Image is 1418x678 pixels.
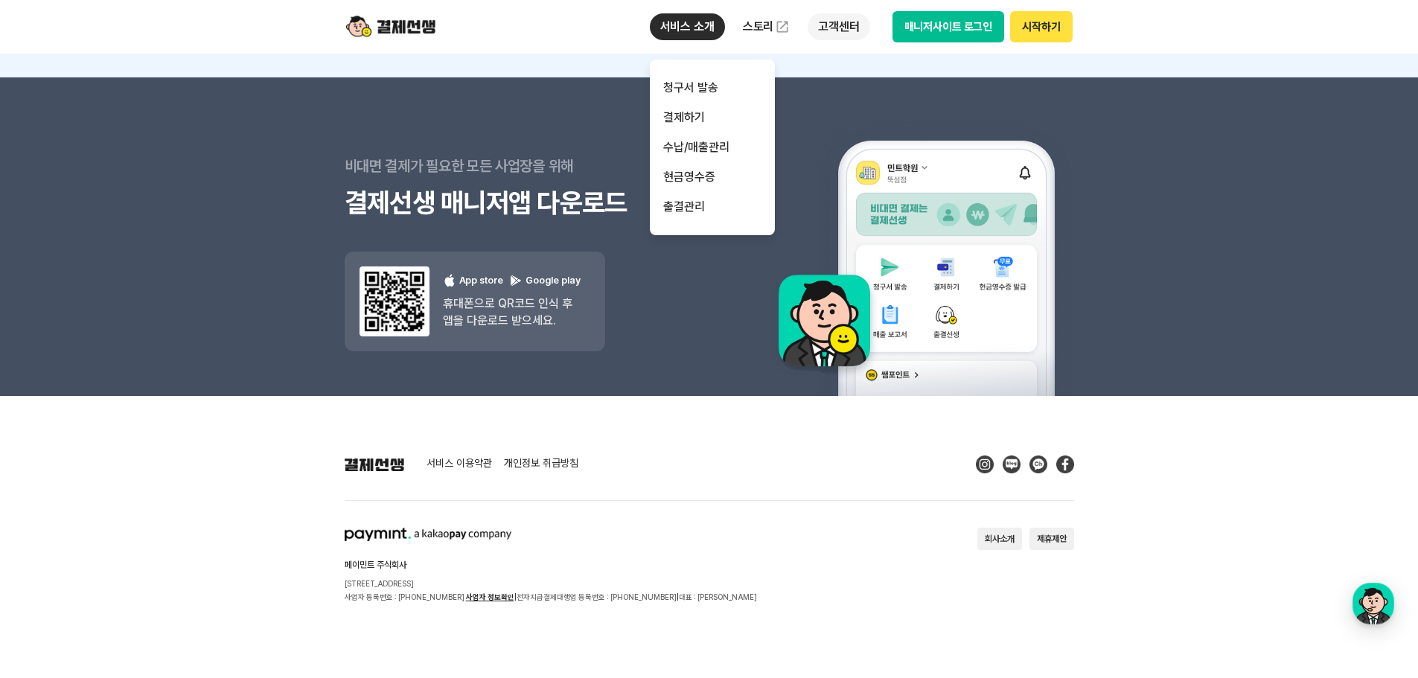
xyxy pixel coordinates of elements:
[443,274,503,288] p: App store
[976,455,994,473] img: Instagram
[775,19,790,34] img: 외부 도메인 오픈
[443,274,456,287] img: 애플 로고
[650,132,775,162] a: 수납/매출관리
[4,472,98,509] a: 홈
[345,560,757,569] h2: 페이민트 주식회사
[345,458,404,471] img: 결제선생 로고
[509,274,523,287] img: 구글 플레이 로고
[466,592,514,601] a: 사업자 정보확인
[1003,455,1021,473] img: Blog
[509,274,581,288] p: Google play
[650,162,775,192] a: 현금영수증
[345,185,709,222] h3: 결제선생 매니저앱 다운로드
[47,494,56,506] span: 홈
[1010,11,1072,42] button: 시작하기
[136,495,154,507] span: 대화
[192,472,286,509] a: 설정
[759,80,1074,396] img: 앱 예시 이미지
[977,528,1022,550] button: 회사소개
[1029,528,1074,550] button: 제휴제안
[345,147,709,185] p: 비대면 결제가 필요한 모든 사업장을 위해
[345,590,757,604] p: 사업자 등록번호 : [PHONE_NUMBER] 전자지급결제대행업 등록번호 : [PHONE_NUMBER] 대표 : [PERSON_NAME]
[346,13,435,41] img: logo
[732,12,801,42] a: 스토리
[504,458,578,471] a: 개인정보 취급방침
[345,577,757,590] p: [STREET_ADDRESS]
[514,592,517,601] span: |
[230,494,248,506] span: 설정
[650,192,775,222] a: 출결관리
[650,103,775,132] a: 결제하기
[650,13,725,40] p: 서비스 소개
[808,13,869,40] p: 고객센터
[427,458,492,471] a: 서비스 이용약관
[98,472,192,509] a: 대화
[1056,455,1074,473] img: Facebook
[443,295,581,329] p: 휴대폰으로 QR코드 인식 후 앱을 다운로드 받으세요.
[360,266,429,336] img: 앱 다운도르드 qr
[892,11,1005,42] button: 매니저사이트 로그인
[677,592,679,601] span: |
[1029,455,1047,473] img: Kakao Talk
[650,73,775,103] a: 청구서 발송
[345,528,511,541] img: paymint logo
